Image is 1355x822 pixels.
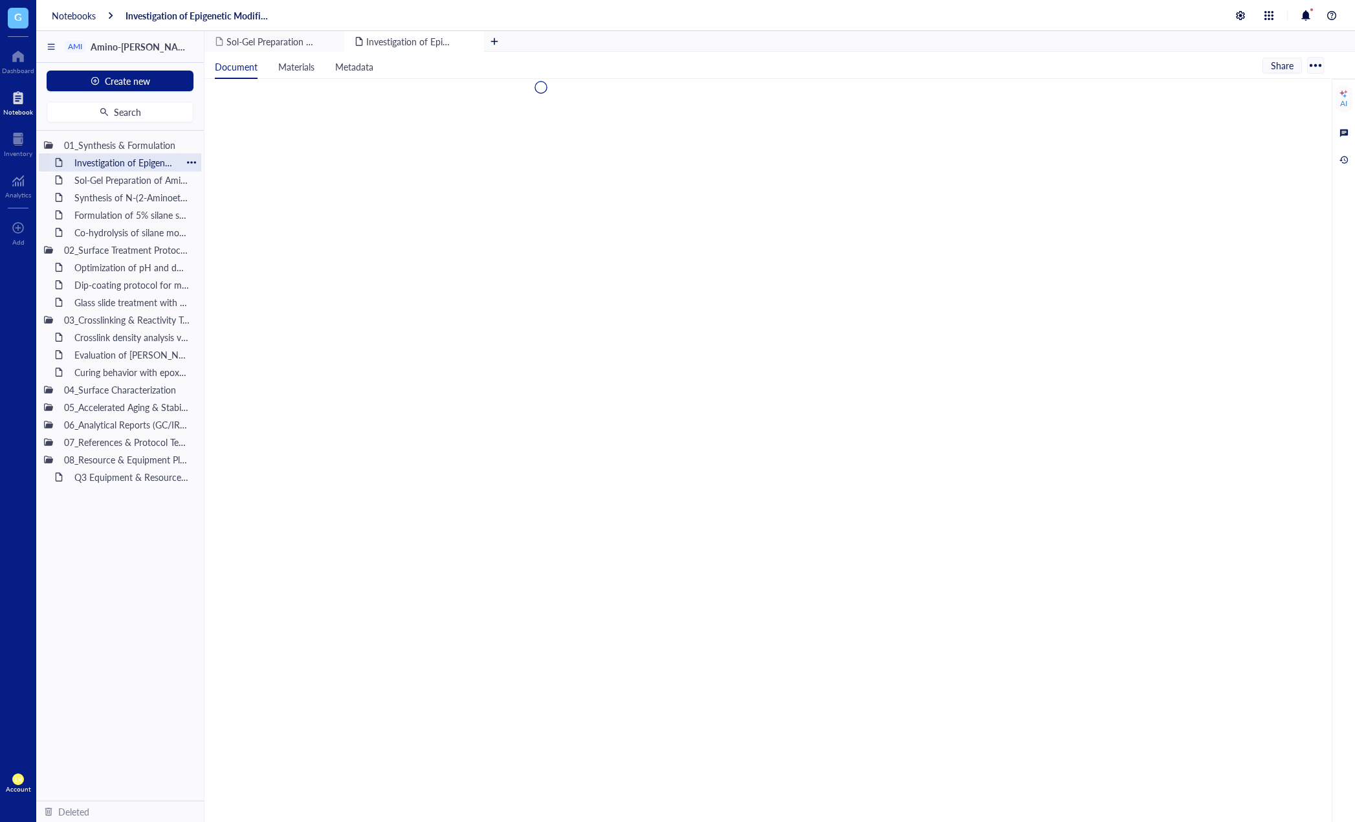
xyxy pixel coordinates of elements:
div: Synthesis of N-(2-Aminoethyl)-3-aminopropyltrimethoxysilane [69,188,196,206]
div: 02_Surface Treatment Protocols [58,241,196,259]
div: Co-hydrolysis of silane monomers with TEOS [69,223,196,241]
div: Evaluation of [PERSON_NAME] self-condensation [69,346,196,364]
span: Document [215,60,258,73]
a: Notebooks [52,10,96,21]
div: AMI [68,42,82,51]
div: Glass slide treatment with 3-aminopropyltriethoxysilane (APTES) [69,293,196,311]
span: Materials [278,60,314,73]
a: Notebook [3,87,33,116]
div: Dip-coating protocol for metal oxide substrates [69,276,196,294]
div: Q3 Equipment & Resource Allocation Plan [69,468,196,486]
div: Deleted [58,805,89,819]
div: 07_References & Protocol Templates [58,433,196,451]
span: Share [1271,60,1294,71]
div: 05_Accelerated Aging & Stability [58,398,196,416]
div: Notebook [3,108,33,116]
a: Inventory [4,129,32,157]
div: 01_Synthesis & Formulation [58,136,196,154]
button: Share [1262,58,1302,73]
div: Investigation of Epigenetic Modifications in [MEDICAL_DATA] Tumor Samplesitled [69,153,182,172]
div: 08_Resource & Equipment Planning [58,450,196,469]
div: Formulation of 5% silane solution in [MEDICAL_DATA] [69,206,196,224]
a: Investigation of Epigenetic Modifications in [MEDICAL_DATA] Tumor Samplesitled [126,10,272,21]
div: AI [1340,98,1347,109]
span: Create new [105,76,150,86]
span: G [14,8,22,25]
div: Analytics [5,191,31,199]
div: Inventory [4,150,32,157]
div: Crosslink density analysis via DMA [69,328,196,346]
div: 04_Surface Characterization [58,381,196,399]
span: Search [114,107,141,117]
div: 06_Analytical Reports (GC/IR/LC-MS) [58,416,196,434]
span: Amino-[PERSON_NAME] Agent Development [91,40,276,53]
button: Create new [47,71,193,91]
div: Sol-Gel Preparation of Amino-Silane Hybrid Coating [69,171,196,189]
div: Optimization of pH and dwell time for adhesion improvement [69,258,196,276]
button: Search [47,102,193,122]
a: Analytics [5,170,31,199]
div: Add [12,238,25,246]
span: LR [15,775,22,783]
div: Account [6,785,31,793]
div: Curing behavior with epoxy resin under ambient conditions [69,363,196,381]
a: Dashboard [2,46,34,74]
div: 03_Crosslinking & Reactivity Testing [58,311,196,329]
div: Dashboard [2,67,34,74]
span: Metadata [335,60,373,73]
